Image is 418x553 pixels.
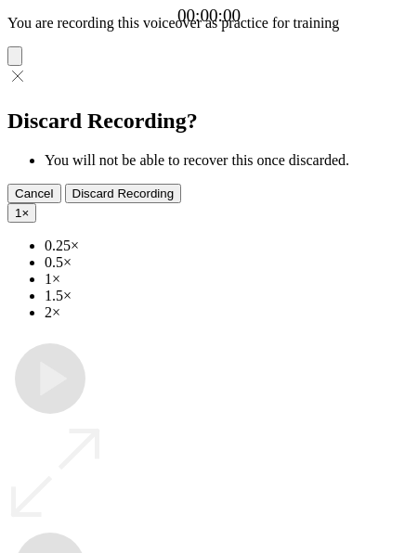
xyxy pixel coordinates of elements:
button: Cancel [7,184,61,203]
li: 1.5× [45,288,411,304]
li: You will not be able to recover this once discarded. [45,152,411,169]
span: 1 [15,206,21,220]
h2: Discard Recording? [7,109,411,134]
li: 0.5× [45,254,411,271]
li: 2× [45,304,411,321]
li: 1× [45,271,411,288]
button: 1× [7,203,36,223]
a: 00:00:00 [177,6,241,26]
li: 0.25× [45,238,411,254]
button: Discard Recording [65,184,182,203]
p: You are recording this voiceover as practice for training [7,15,411,32]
